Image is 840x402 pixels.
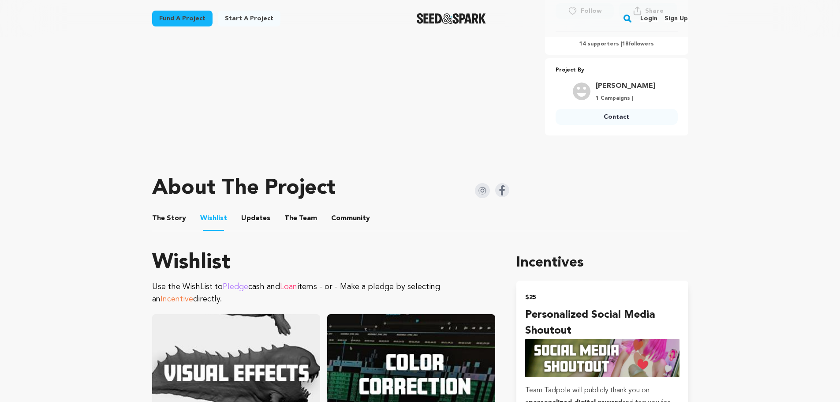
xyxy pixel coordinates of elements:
[622,41,628,47] span: 18
[573,83,590,100] img: user.png
[417,13,486,24] a: Seed&Spark Homepage
[525,307,679,339] h4: Personalized Social Media Shoutout
[475,183,490,198] img: Seed&Spark Instagram Icon
[556,41,678,48] p: 14 supporters | followers
[200,213,227,224] span: Wishlist
[284,213,317,224] span: Team
[665,11,688,26] a: Sign up
[241,213,270,224] span: Updates
[640,11,657,26] a: Login
[152,213,165,224] span: The
[495,183,509,197] img: Seed&Spark Facebook Icon
[152,252,496,274] h1: Wishlist
[218,11,280,26] a: Start a project
[525,291,679,304] h2: $25
[556,109,678,125] a: Contact
[417,13,486,24] img: Seed&Spark Logo Dark Mode
[525,339,679,377] img: incentive
[161,295,193,303] span: Incentive
[556,65,678,75] p: Project By
[596,95,655,102] p: 1 Campaigns |
[152,213,186,224] span: Story
[223,283,248,291] span: Pledge
[331,213,370,224] span: Community
[152,281,496,305] p: Use the WishList to cash and items - or - Make a pledge by selecting an directly.
[280,283,297,291] span: Loan
[152,11,213,26] a: Fund a project
[516,252,688,274] h1: Incentives
[596,81,655,91] a: Goto Lader Ethan profile
[152,178,336,199] h1: About The Project
[284,213,297,224] span: The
